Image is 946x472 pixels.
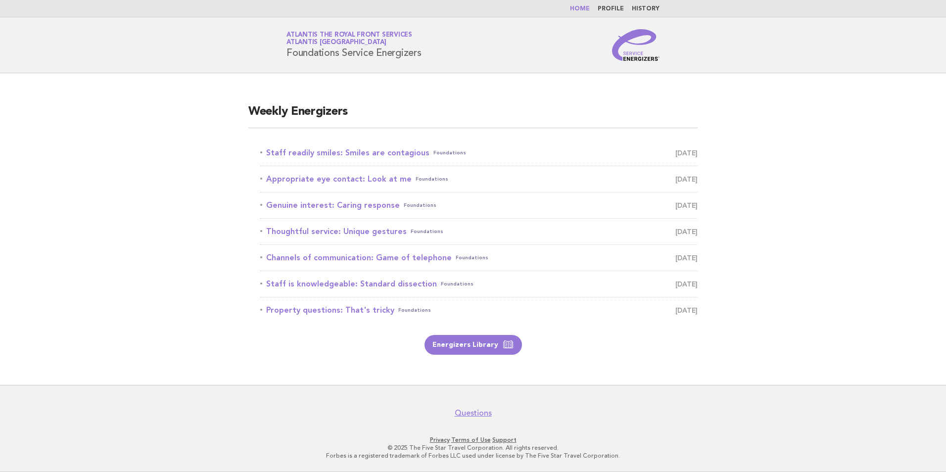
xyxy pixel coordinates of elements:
[433,146,466,160] span: Foundations
[260,277,698,291] a: Staff is knowledgeable: Standard dissectionFoundations [DATE]
[492,436,517,443] a: Support
[260,172,698,186] a: Appropriate eye contact: Look at meFoundations [DATE]
[248,104,698,128] h2: Weekly Energizers
[441,277,473,291] span: Foundations
[260,303,698,317] a: Property questions: That's trickyFoundations [DATE]
[260,251,698,265] a: Channels of communication: Game of telephoneFoundations [DATE]
[430,436,450,443] a: Privacy
[675,172,698,186] span: [DATE]
[260,225,698,238] a: Thoughtful service: Unique gesturesFoundations [DATE]
[286,40,386,46] span: Atlantis [GEOGRAPHIC_DATA]
[425,335,522,355] a: Energizers Library
[675,225,698,238] span: [DATE]
[598,6,624,12] a: Profile
[451,436,491,443] a: Terms of Use
[398,303,431,317] span: Foundations
[260,146,698,160] a: Staff readily smiles: Smiles are contagiousFoundations [DATE]
[170,436,776,444] p: · ·
[675,146,698,160] span: [DATE]
[404,198,436,212] span: Foundations
[675,303,698,317] span: [DATE]
[286,32,422,58] h1: Foundations Service Energizers
[632,6,660,12] a: History
[675,251,698,265] span: [DATE]
[455,408,492,418] a: Questions
[170,444,776,452] p: © 2025 The Five Star Travel Corporation. All rights reserved.
[170,452,776,460] p: Forbes is a registered trademark of Forbes LLC used under license by The Five Star Travel Corpora...
[411,225,443,238] span: Foundations
[286,32,412,46] a: Atlantis The Royal Front ServicesAtlantis [GEOGRAPHIC_DATA]
[570,6,590,12] a: Home
[456,251,488,265] span: Foundations
[612,29,660,61] img: Service Energizers
[416,172,448,186] span: Foundations
[260,198,698,212] a: Genuine interest: Caring responseFoundations [DATE]
[675,277,698,291] span: [DATE]
[675,198,698,212] span: [DATE]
